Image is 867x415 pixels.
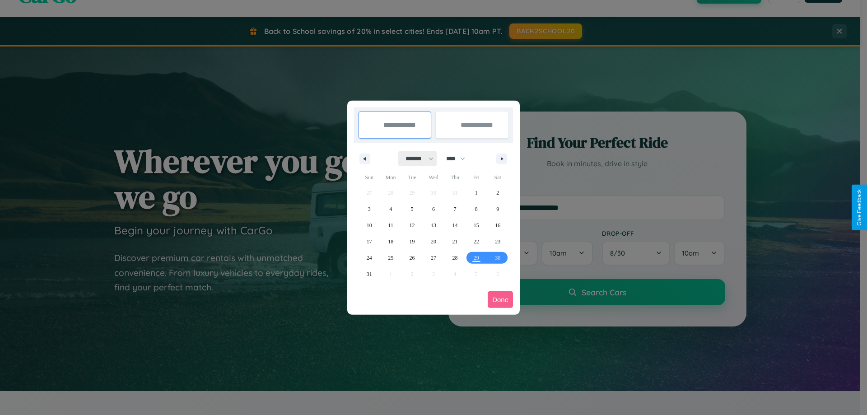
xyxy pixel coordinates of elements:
[359,170,380,185] span: Sun
[444,217,466,233] button: 14
[475,185,478,201] span: 1
[466,170,487,185] span: Fri
[359,266,380,282] button: 31
[359,233,380,250] button: 17
[368,201,371,217] span: 3
[475,201,478,217] span: 8
[359,250,380,266] button: 24
[487,233,508,250] button: 23
[401,201,423,217] button: 5
[444,250,466,266] button: 28
[380,233,401,250] button: 18
[423,250,444,266] button: 27
[388,250,393,266] span: 25
[423,217,444,233] button: 13
[444,233,466,250] button: 21
[367,250,372,266] span: 24
[452,217,457,233] span: 14
[431,217,436,233] span: 13
[367,217,372,233] span: 10
[474,233,479,250] span: 22
[487,185,508,201] button: 2
[401,233,423,250] button: 19
[488,291,513,308] button: Done
[380,201,401,217] button: 4
[495,233,500,250] span: 23
[401,170,423,185] span: Tue
[452,233,457,250] span: 21
[431,250,436,266] span: 27
[401,217,423,233] button: 12
[359,201,380,217] button: 3
[856,189,862,226] div: Give Feedback
[401,250,423,266] button: 26
[432,201,435,217] span: 6
[466,233,487,250] button: 22
[487,201,508,217] button: 9
[487,170,508,185] span: Sat
[367,233,372,250] span: 17
[474,250,479,266] span: 29
[466,250,487,266] button: 29
[423,201,444,217] button: 6
[495,217,500,233] span: 16
[388,233,393,250] span: 18
[466,185,487,201] button: 1
[487,250,508,266] button: 30
[487,217,508,233] button: 16
[410,250,415,266] span: 26
[423,170,444,185] span: Wed
[452,250,457,266] span: 28
[388,217,393,233] span: 11
[496,185,499,201] span: 2
[380,250,401,266] button: 25
[411,201,414,217] span: 5
[466,201,487,217] button: 8
[389,201,392,217] span: 4
[496,201,499,217] span: 9
[466,217,487,233] button: 15
[423,233,444,250] button: 20
[431,233,436,250] span: 20
[367,266,372,282] span: 31
[444,170,466,185] span: Thu
[453,201,456,217] span: 7
[495,250,500,266] span: 30
[380,170,401,185] span: Mon
[410,233,415,250] span: 19
[410,217,415,233] span: 12
[444,201,466,217] button: 7
[380,217,401,233] button: 11
[474,217,479,233] span: 15
[359,217,380,233] button: 10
